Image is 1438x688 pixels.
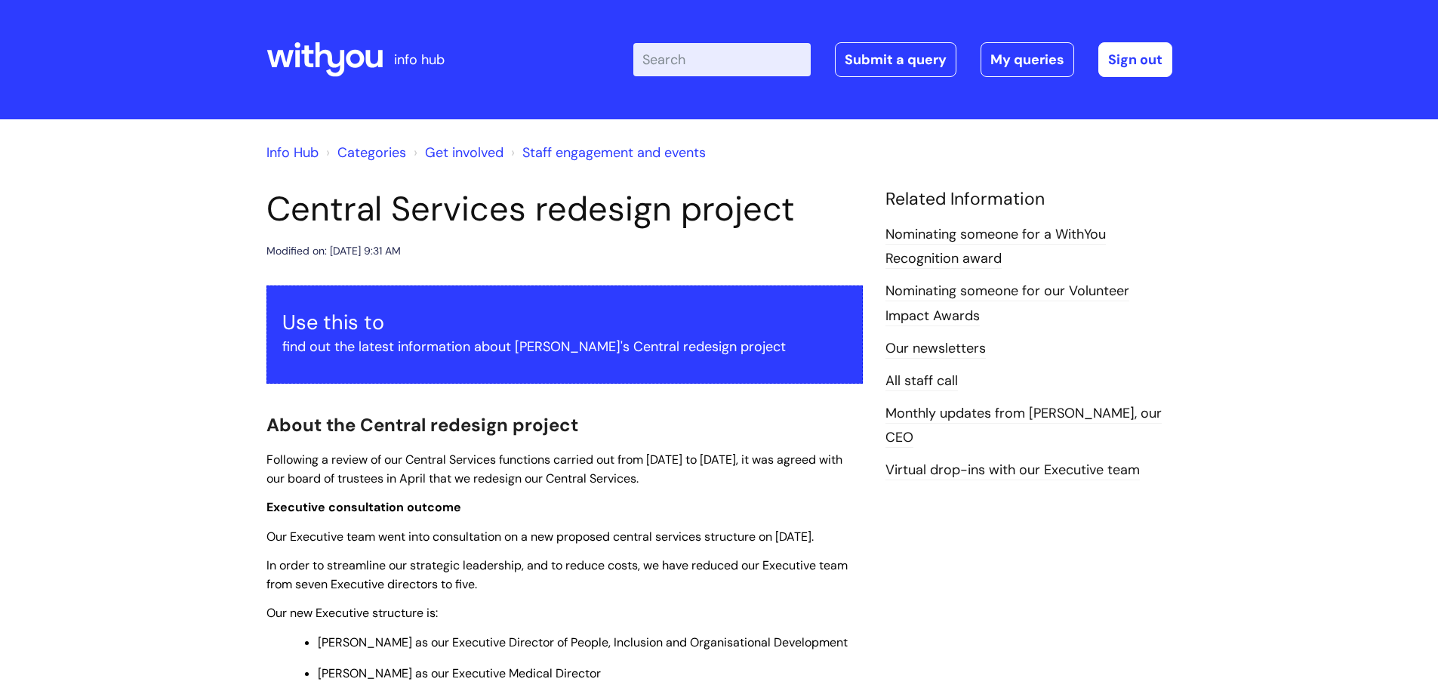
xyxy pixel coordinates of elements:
h4: Related Information [885,189,1172,210]
a: Virtual drop-ins with our Executive team [885,461,1140,480]
li: Staff engagement and events [507,140,706,165]
h3: Use this to [282,310,847,335]
li: Solution home [322,140,406,165]
span: [PERSON_NAME] as our Executive Medical Director [318,665,601,681]
input: Search [633,43,811,76]
a: Get involved [425,143,503,162]
p: find out the latest information about [PERSON_NAME]'s Central redesign project [282,335,847,359]
a: Staff engagement and events [522,143,706,162]
h1: Central Services redesign project [266,189,863,230]
li: Get involved [410,140,503,165]
a: All staff call [885,372,958,391]
span: Our Executive team went into consultation on a new proposed central services structure on [DATE]. [266,529,814,545]
span: In order to streamline our strategic leadership, and to reduce costs, we have reduced our Executi... [266,557,848,592]
a: Info Hub [266,143,319,162]
span: Our new Executive structure is: [266,605,438,621]
a: My queries [981,42,1074,77]
div: Modified on: [DATE] 9:31 AM [266,242,401,261]
p: info hub [394,48,445,72]
div: | - [633,42,1172,77]
a: Submit a query [835,42,956,77]
span: Executive consultation outcome [266,499,461,515]
a: Our newsletters [885,339,986,359]
span: [PERSON_NAME] as our Executive Director of People, Inclusion and Organisational Development [318,634,848,650]
a: Nominating someone for a WithYou Recognition award [885,225,1106,269]
a: Categories [337,143,406,162]
a: Monthly updates from [PERSON_NAME], our CEO [885,404,1162,448]
span: Following a review of our Central Services functions carried out from [DATE] to [DATE], it was ag... [266,452,842,486]
a: Sign out [1098,42,1172,77]
span: About the Central redesign project [266,413,578,437]
a: Nominating someone for our Volunteer Impact Awards [885,282,1129,325]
